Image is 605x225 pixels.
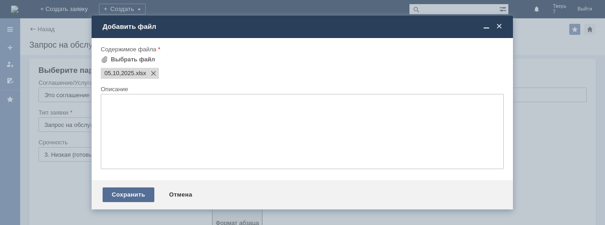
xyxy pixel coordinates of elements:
[101,86,502,92] div: Описание
[111,56,155,63] div: Выбрать файл
[104,70,134,77] span: 05,10,2025.xlsx
[482,22,491,31] span: Свернуть (Ctrl + M)
[103,22,504,31] div: Добавить файл
[4,4,134,11] div: [PERSON_NAME] удалить отложенный чек
[101,46,502,52] div: Содержимое файла
[134,70,146,77] span: 05,10,2025.xlsx
[495,22,504,31] span: Закрыть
